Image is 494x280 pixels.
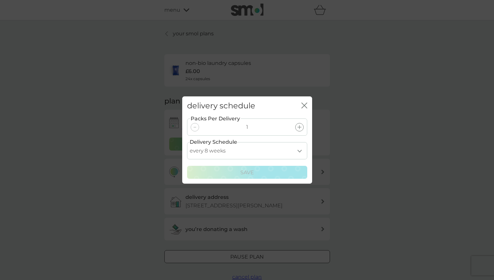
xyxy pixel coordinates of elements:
label: Packs Per Delivery [190,115,241,123]
h2: delivery schedule [187,101,255,111]
p: Save [240,168,254,177]
p: 1 [246,123,248,131]
button: close [301,103,307,109]
button: Save [187,166,307,179]
label: Delivery Schedule [190,138,237,146]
